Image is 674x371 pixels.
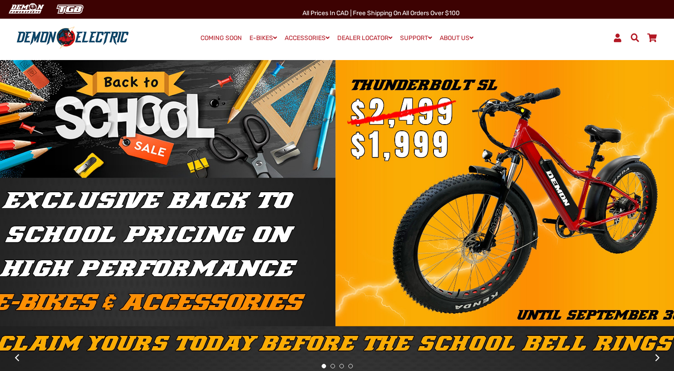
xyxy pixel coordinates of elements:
[334,32,396,44] a: DEALER LOCATOR
[4,2,47,16] img: Demon Electric
[437,32,477,44] a: ABOUT US
[282,32,333,44] a: ACCESSORIES
[322,364,326,368] button: 1 of 4
[13,26,132,49] img: Demon Electric logo
[348,364,353,368] button: 4 of 4
[197,32,245,44] a: COMING SOON
[339,364,344,368] button: 3 of 4
[302,9,460,17] span: All Prices in CAD | Free shipping on all orders over $100
[331,364,335,368] button: 2 of 4
[397,32,435,44] a: SUPPORT
[52,2,88,16] img: TGB Canada
[246,32,280,44] a: E-BIKES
